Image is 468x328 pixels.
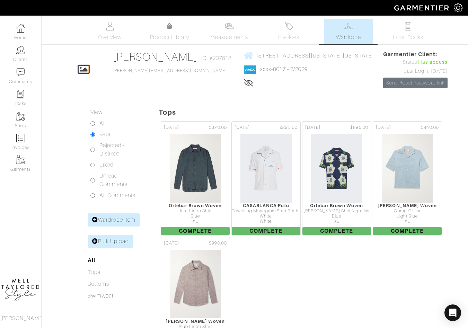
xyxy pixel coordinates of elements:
a: [DATE] $825.00 CASABLANCA Polo Towelling Monogram Shirt Bright White White L Complete [231,121,301,236]
div: Blue [302,214,371,219]
div: [PERSON_NAME] Woven [373,203,442,208]
a: Bulk Upload [88,235,134,248]
img: EgrF93QxBwBiS6y5Bv4dE6or [311,134,363,203]
div: Open Intercom Messenger [444,304,461,321]
span: Complete [302,227,371,235]
span: Complete [161,227,230,235]
span: [DATE] [235,124,250,131]
img: american_express-1200034d2e149cdf2cc7894a33a747db654cf6f8355cb502592f1d228b2ac700.png [244,65,256,74]
span: [DATE] [164,124,179,131]
label: All Comments [99,191,136,200]
a: [DATE] $370.00 Orlebar Brown Woven Just Linen Shirt Blue XL Complete [160,121,231,236]
img: measurements-466bbee1fd09ba9460f595b01e5d73f9e2bff037440d3c8f018324cb6cdf7a4a.svg [225,22,233,30]
span: Has access [418,59,448,66]
img: orders-27d20c2124de7fd6de4e0e44c1d41de31381a507db9b33961299e4e07d508b8c.svg [284,22,293,30]
div: White [232,219,300,224]
span: [STREET_ADDRESS][US_STATE][US_STATE] [256,52,374,59]
a: Tops [88,269,100,275]
img: WkbBV9V2rqDfhRSpdvp2JosK [240,134,292,203]
img: garments-icon-b7da505a4dc4fd61783c78ac3ca0ef83fa9d6f193b1c9dc38574b1d14d53ca28.png [16,112,25,121]
label: All [99,119,106,127]
span: Measurements [210,33,248,42]
div: Light Blue [373,214,442,219]
a: Send Reset Password link [383,78,448,88]
a: [PERSON_NAME][EMAIL_ADDRESS][DOMAIN_NAME] [113,68,227,73]
label: Unread Comments [99,172,141,188]
img: vcpvykc62A2ieKj5cPV5NznJ [381,134,433,203]
img: dashboard-icon-dbcd8f5a0b271acd01030246c82b418ddd0df26cd7fceb0bd07c9910d44c42f6.png [16,24,25,33]
a: Overview [86,19,134,44]
a: Product Library [145,22,194,42]
span: $840.00 [421,124,439,131]
a: Invoices [265,19,313,44]
img: gear-icon-white-bd11855cb880d31180b6d7d6211b90ccbf57a29d726f0c71d8c61bd08dd39cc2.png [454,3,462,12]
div: Towelling Monogram Shirt Bright White [232,209,300,219]
a: All [88,257,95,264]
div: Blue [161,214,230,219]
a: Swimwear [88,293,114,299]
h5: Tops [159,108,468,116]
a: Look Books [384,19,432,44]
span: ID: #237618 [201,54,231,62]
div: Just Linen Shirt [161,209,230,214]
span: Overview [98,33,121,42]
img: VVAgesNtgQvhvnczqrkZ2Ey7 [169,134,221,203]
img: reminder-icon-8004d30b9f0a5d33ae49ab947aed9ed385cf756f9e5892f1edd6e32f2345188e.png [16,90,25,98]
label: View: [90,108,104,116]
a: Bottoms [88,281,109,287]
span: $370.00 [209,124,227,131]
div: XL [302,219,371,224]
a: [STREET_ADDRESS][US_STATE][US_STATE] [244,51,374,60]
a: xxxx-8057 - 7/2029 [260,66,308,72]
img: garmentier-logo-header-white-b43fb05a5012e4ada735d5af1a66efaba907eab6374d6393d1fbf88cb4ef424d.png [391,2,454,14]
span: [DATE] [376,124,391,131]
img: basicinfo-40fd8af6dae0f16599ec9e87c0ef1c0a1fdea2edbe929e3d69a839185d80c458.svg [106,22,114,30]
span: [DATE] [305,124,320,131]
div: Last Login: [DATE] [383,68,448,75]
a: [DATE] $895.00 Orlebar Brown Woven [PERSON_NAME] Shirt Night Iris Blue XL Complete [301,121,372,236]
div: Camp-Collar [373,209,442,214]
span: $895.00 [350,124,368,131]
img: garments-icon-b7da505a4dc4fd61783c78ac3ca0ef83fa9d6f193b1c9dc38574b1d14d53ca28.png [16,156,25,164]
label: Rejected / Disliked [99,141,141,158]
span: Wardrobe [336,33,361,42]
div: XL [373,219,442,224]
div: L [232,224,300,230]
img: VBHA8V2TLeAgcyJ6LLZpPvYA [169,249,221,319]
div: Orlebar Brown Woven [161,203,230,208]
span: $825.00 [280,124,297,131]
a: Wardrobe [324,19,373,44]
span: Look Books [393,33,424,42]
div: Orlebar Brown Woven [302,203,371,208]
img: todo-9ac3debb85659649dc8f770b8b6100bb5dab4b48dedcbae339e5042a72dfd3cc.svg [404,22,412,30]
a: Wardrobe Item [88,213,140,227]
span: Complete [373,227,442,235]
div: [PERSON_NAME] Shirt Night Iris [302,209,371,214]
div: XL [161,219,230,224]
label: Kept [99,130,111,139]
a: Measurements [205,19,254,44]
span: $990.00 [209,240,227,247]
div: [PERSON_NAME] Woven [161,319,230,324]
img: comment-icon-a0a6a9ef722e966f86d9cbdc48e553b5cf19dbc54f86b18d962a5391bc8f6eb6.png [16,68,25,77]
div: CASABLANCA Polo [232,203,300,208]
a: [PERSON_NAME] [113,51,198,63]
span: Product Library [150,33,189,42]
a: [DATE] $840.00 [PERSON_NAME] Woven Camp-Collar Light Blue XL Complete [372,121,443,236]
span: Garmentier Client: [383,50,448,59]
div: Status: [383,59,448,66]
span: Invoices [278,33,299,42]
img: wardrobe-487a4870c1b7c33e795ec22d11cfc2ed9d08956e64fb3008fe2437562e282088.svg [344,22,353,30]
span: Complete [232,227,300,235]
label: Liked [99,161,114,169]
span: [DATE] [164,240,179,247]
img: orders-icon-0abe47150d42831381b5fb84f609e132dff9fe21cb692f30cb5eec754e2cba89.png [16,134,25,142]
img: clients-icon-6bae9207a08558b7cb47a8932f037763ab4055f8c8b6bfacd5dc20c3e0201464.png [16,46,25,54]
